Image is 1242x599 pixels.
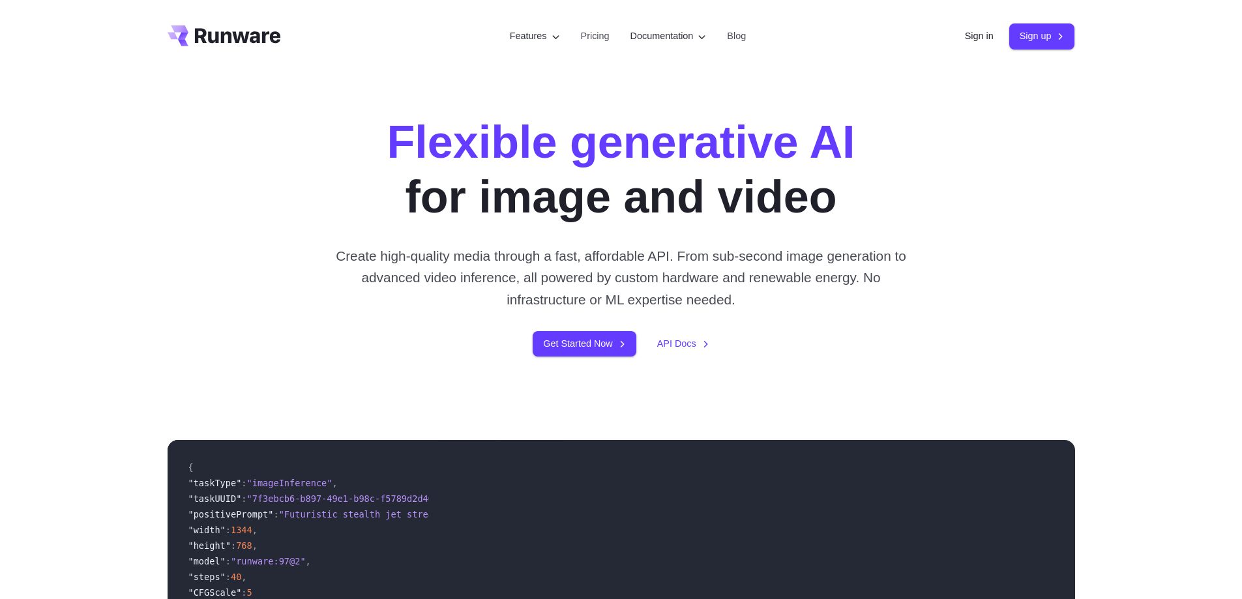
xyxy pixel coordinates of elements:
[306,556,311,566] span: ,
[510,29,560,44] label: Features
[241,587,246,598] span: :
[226,525,231,535] span: :
[188,525,226,535] span: "width"
[226,572,231,582] span: :
[241,572,246,582] span: ,
[241,493,246,504] span: :
[247,587,252,598] span: 5
[188,587,242,598] span: "CFGScale"
[231,525,252,535] span: 1344
[188,462,194,473] span: {
[188,478,242,488] span: "taskType"
[231,572,241,582] span: 40
[247,478,333,488] span: "imageInference"
[387,117,855,168] strong: Flexible generative AI
[188,556,226,566] span: "model"
[630,29,707,44] label: Documentation
[965,29,994,44] a: Sign in
[533,331,636,357] a: Get Started Now
[231,540,236,551] span: :
[252,540,258,551] span: ,
[387,115,855,224] h1: for image and video
[581,29,610,44] a: Pricing
[279,509,765,519] span: "Futuristic stealth jet streaking through a neon-lit cityscape with glowing purple exhaust"
[231,556,306,566] span: "runware:97@2"
[188,572,226,582] span: "steps"
[332,478,337,488] span: ,
[331,245,911,310] p: Create high-quality media through a fast, affordable API. From sub-second image generation to adv...
[168,25,281,46] a: Go to /
[252,525,258,535] span: ,
[241,478,246,488] span: :
[236,540,252,551] span: 768
[727,29,746,44] a: Blog
[188,540,231,551] span: "height"
[273,509,278,519] span: :
[247,493,450,504] span: "7f3ebcb6-b897-49e1-b98c-f5789d2d40d7"
[188,493,242,504] span: "taskUUID"
[1009,23,1075,49] a: Sign up
[657,336,709,351] a: API Docs
[226,556,231,566] span: :
[188,509,274,519] span: "positivePrompt"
